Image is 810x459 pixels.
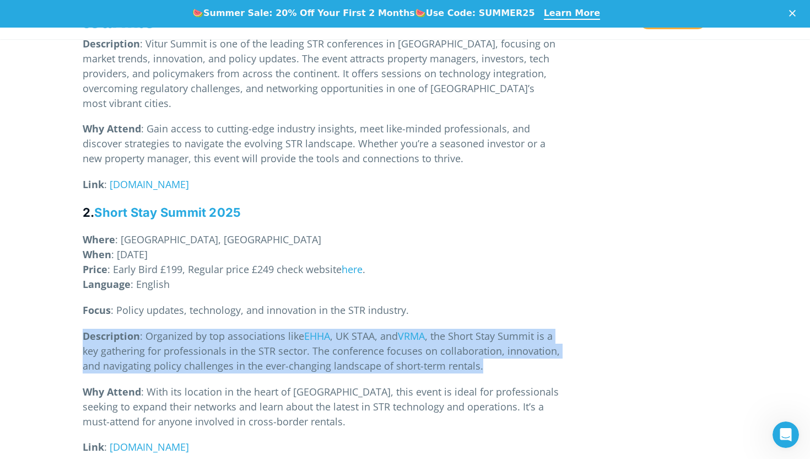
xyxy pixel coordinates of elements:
[83,385,559,428] span: : With its location in the heart of [GEOGRAPHIC_DATA], this event is ideal for professionals seek...
[83,329,560,372] span: , the Short Stay Summit is a key gathering for professionals in the STR sector. The conference fo...
[107,440,189,453] a: [DOMAIN_NAME]
[83,233,115,246] b: Where
[83,205,94,220] b: 2.
[104,178,107,191] span: :
[203,8,415,18] b: Summer Sale: 20% Off Your First 2 Months
[107,263,342,276] span: : Early Bird £199, Regular price £249 check website
[83,37,555,110] span: : Vitur Summit is one of the leading STR conferences in [GEOGRAPHIC_DATA], focusing on market tre...
[426,8,535,18] b: Use Code: SUMMER25
[789,10,800,17] div: Close
[115,233,321,246] span: : [GEOGRAPHIC_DATA], [GEOGRAPHIC_DATA]
[140,329,304,343] span: : Organized by top associations like
[83,248,111,261] b: When
[83,303,111,317] b: Focus
[83,329,140,343] b: Description
[330,329,398,343] span: , UK STAA, and
[83,277,131,291] b: Language
[304,329,330,343] a: EHHA
[544,8,600,20] a: Learn More
[111,303,409,317] span: : Policy updates, technology, and innovation in the STR industry.
[107,178,189,191] a: [DOMAIN_NAME]
[83,385,141,398] b: Why Attend
[398,329,425,343] a: VRMA
[363,263,365,276] span: .
[83,122,141,135] b: Why Attend
[83,263,107,276] b: Price
[773,421,799,448] iframe: Intercom live chat
[342,263,363,276] a: here
[83,440,104,453] b: Link
[110,178,189,191] span: [DOMAIN_NAME]
[83,122,546,165] span: : Gain access to cutting-edge industry insights, meet like-minded professionals, and discover str...
[111,248,148,261] span: : [DATE]
[94,205,241,220] a: Short Stay Summit 2025
[110,440,189,453] span: [DOMAIN_NAME]
[83,37,140,50] b: Description
[104,440,107,453] span: :
[192,8,535,19] div: 🍉 🍉
[83,178,104,191] b: Link
[131,277,170,291] span: : English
